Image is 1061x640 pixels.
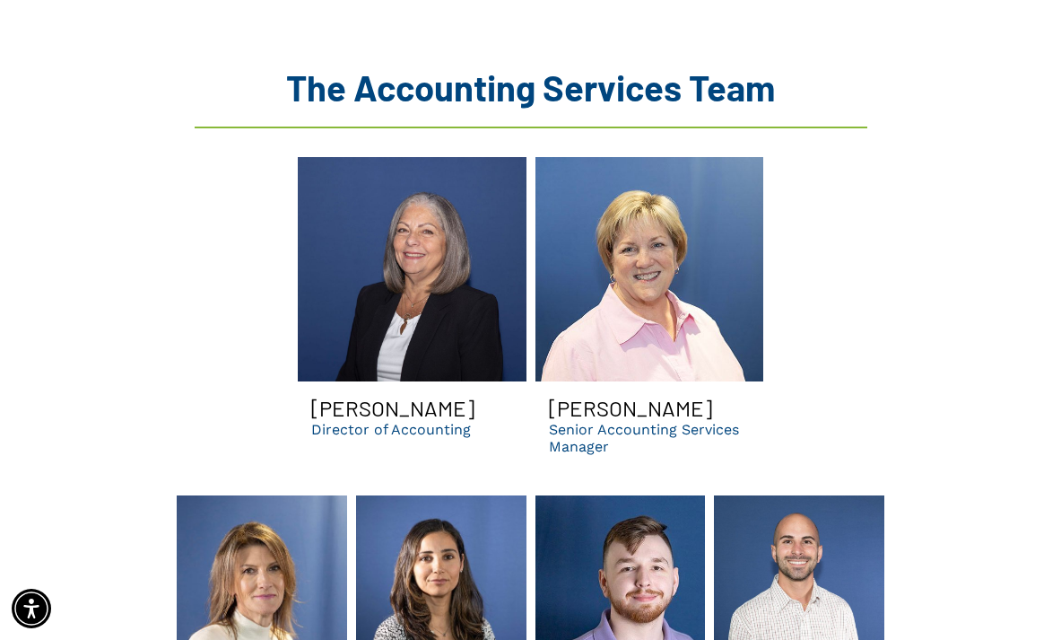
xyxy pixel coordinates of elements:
p: Senior Accounting Services Manager [549,421,751,455]
span: The Accounting Services Team [286,66,775,109]
h3: [PERSON_NAME] [311,395,474,421]
div: Accessibility Menu [12,589,51,628]
p: Director of Accounting [311,421,471,438]
a: Evelyn smiling | Dental tax consultants for dsos | bank loan assistance and practice valuations [298,157,526,381]
h3: [PERSON_NAME] [549,395,712,421]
